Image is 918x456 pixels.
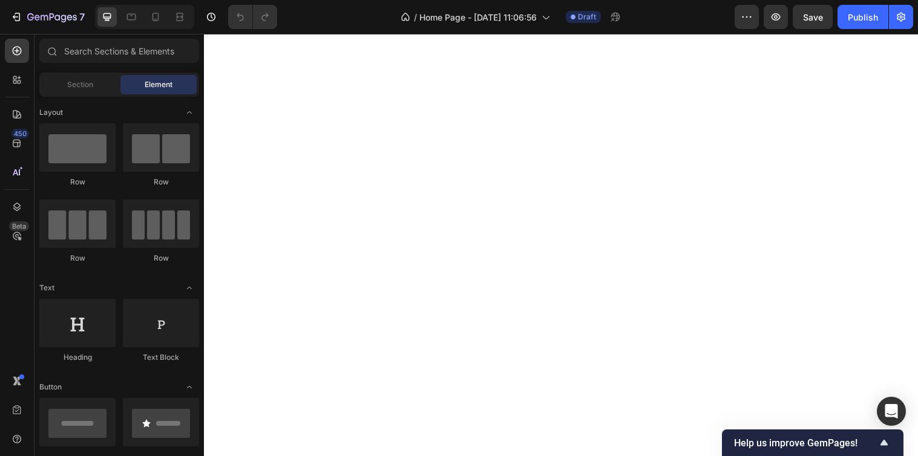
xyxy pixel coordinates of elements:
button: Save [793,5,833,29]
div: 450 [11,129,29,138]
div: Row [39,177,116,187]
span: Toggle open [180,103,199,122]
span: Toggle open [180,278,199,298]
span: Layout [39,107,63,118]
span: Home Page - [DATE] 11:06:56 [419,11,537,24]
div: Row [123,253,199,264]
div: Row [39,253,116,264]
iframe: Design area [203,34,918,456]
span: Save [803,12,823,22]
div: Open Intercom Messenger [877,397,906,426]
span: Toggle open [180,377,199,397]
div: Heading [39,352,116,363]
span: Section [67,79,93,90]
div: Publish [848,11,878,24]
span: / [414,11,417,24]
span: Element [145,79,172,90]
button: Publish [838,5,888,29]
span: Help us improve GemPages! [734,437,877,449]
button: 7 [5,5,90,29]
p: 7 [79,10,85,24]
span: Text [39,282,54,293]
input: Search Sections & Elements [39,39,199,63]
div: Undo/Redo [228,5,277,29]
span: Button [39,382,62,392]
div: Text Block [123,352,199,363]
div: Row [123,177,199,187]
button: Show survey - Help us improve GemPages! [734,435,891,450]
div: Beta [9,221,29,231]
span: Draft [578,11,596,22]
